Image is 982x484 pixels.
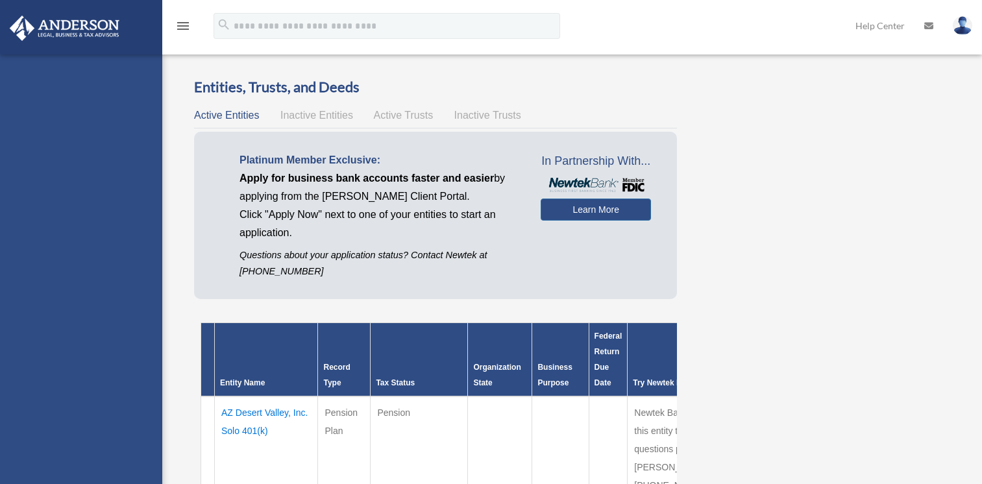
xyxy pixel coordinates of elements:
[6,16,123,41] img: Anderson Advisors Platinum Portal
[454,110,521,121] span: Inactive Trusts
[374,110,434,121] span: Active Trusts
[541,199,651,221] a: Learn More
[239,206,521,242] p: Click "Apply Now" next to one of your entities to start an application.
[318,323,371,397] th: Record Type
[194,77,677,97] h3: Entities, Trusts, and Deeds
[239,247,521,280] p: Questions about your application status? Contact Newtek at [PHONE_NUMBER]
[175,23,191,34] a: menu
[239,169,521,206] p: by applying from the [PERSON_NAME] Client Portal.
[194,110,259,121] span: Active Entities
[371,323,468,397] th: Tax Status
[215,323,318,397] th: Entity Name
[217,18,231,32] i: search
[468,323,532,397] th: Organization State
[589,323,628,397] th: Federal Return Due Date
[541,151,651,172] span: In Partnership With...
[633,375,762,391] div: Try Newtek Bank
[547,178,644,192] img: NewtekBankLogoSM.png
[175,18,191,34] i: menu
[239,173,494,184] span: Apply for business bank accounts faster and easier
[239,151,521,169] p: Platinum Member Exclusive:
[953,16,972,35] img: User Pic
[532,323,589,397] th: Business Purpose
[280,110,353,121] span: Inactive Entities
